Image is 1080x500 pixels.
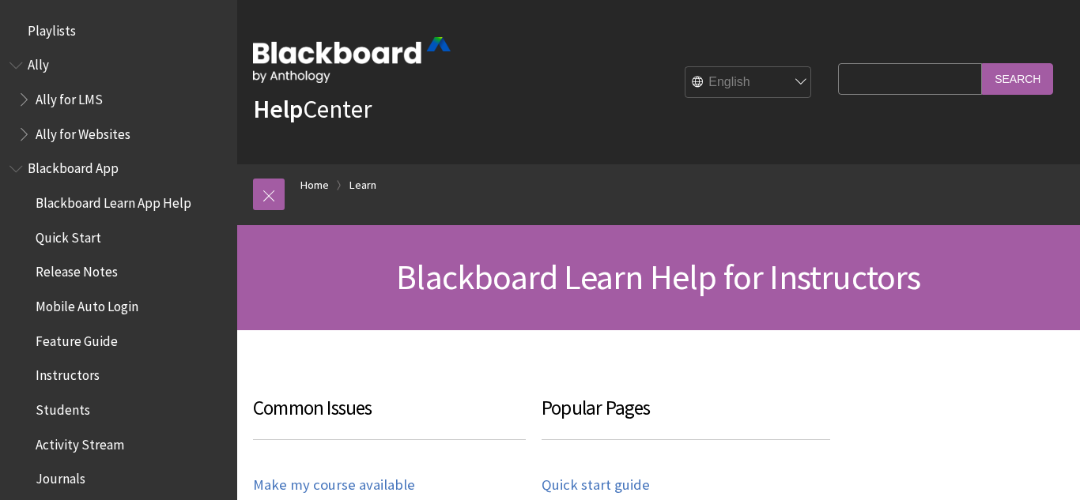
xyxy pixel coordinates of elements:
nav: Book outline for Playlists [9,17,228,44]
span: Blackboard App [28,156,119,177]
span: Blackboard Learn Help for Instructors [396,255,920,299]
span: Quick Start [36,224,101,246]
strong: Help [253,93,303,125]
h3: Common Issues [253,393,526,440]
img: Blackboard by Anthology [253,37,451,83]
span: Activity Stream [36,431,124,453]
a: Learn [349,175,376,195]
span: Feature Guide [36,328,118,349]
h3: Popular Pages [542,393,830,440]
span: Release Notes [36,259,118,280]
span: Ally for Websites [36,121,130,142]
a: Quick start guide [542,476,650,494]
span: Mobile Auto Login [36,293,138,314]
span: Instructors [36,363,100,384]
nav: Book outline for Anthology Ally Help [9,52,228,148]
span: Journals [36,466,85,487]
span: Playlists [28,17,76,39]
a: HelpCenter [253,93,372,125]
a: Home [300,175,329,195]
input: Search [982,63,1053,94]
span: Ally [28,52,49,73]
span: Ally for LMS [36,86,103,107]
span: Students [36,397,90,418]
span: Blackboard Learn App Help [36,190,191,211]
select: Site Language Selector [685,67,812,99]
a: Make my course available [253,476,415,494]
